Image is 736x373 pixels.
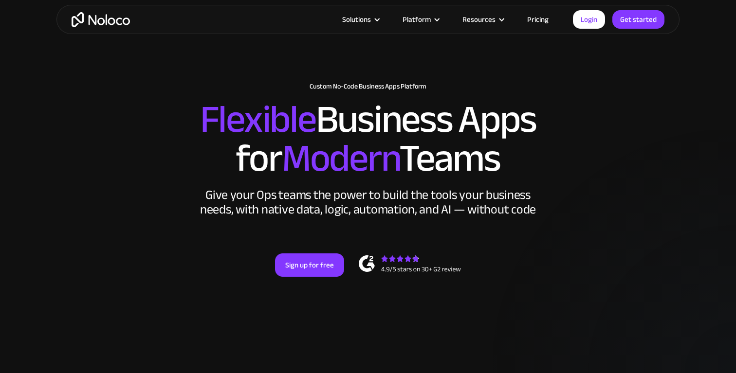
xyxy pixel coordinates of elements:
[282,122,399,195] span: Modern
[66,100,670,178] h2: Business Apps for Teams
[330,13,390,26] div: Solutions
[573,10,605,29] a: Login
[200,83,316,156] span: Flexible
[72,12,130,27] a: home
[403,13,431,26] div: Platform
[198,188,538,217] div: Give your Ops teams the power to build the tools your business needs, with native data, logic, au...
[515,13,561,26] a: Pricing
[342,13,371,26] div: Solutions
[462,13,496,26] div: Resources
[66,83,670,90] h1: Custom No-Code Business Apps Platform
[450,13,515,26] div: Resources
[390,13,450,26] div: Platform
[275,253,344,277] a: Sign up for free
[612,10,664,29] a: Get started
